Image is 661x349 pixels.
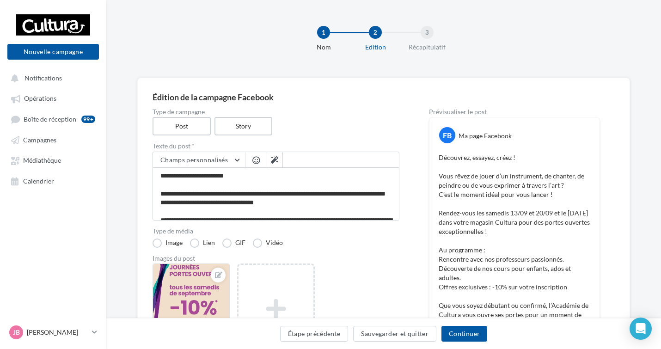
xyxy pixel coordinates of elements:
[27,328,88,337] p: [PERSON_NAME]
[81,116,95,123] div: 99+
[346,43,405,52] div: Edition
[439,127,455,143] div: FB
[369,26,382,39] div: 2
[280,326,349,342] button: Étape précédente
[7,324,99,341] a: JB [PERSON_NAME]
[23,136,56,144] span: Campagnes
[6,152,101,168] a: Médiathèque
[153,117,211,135] label: Post
[153,143,399,149] label: Texte du post *
[7,44,99,60] button: Nouvelle campagne
[23,157,61,165] span: Médiathèque
[441,326,487,342] button: Continuer
[294,43,353,52] div: Nom
[24,95,56,103] span: Opérations
[253,239,283,248] label: Vidéo
[6,110,101,128] a: Boîte de réception99+
[153,228,399,234] label: Type de média
[24,74,62,82] span: Notifications
[353,326,436,342] button: Sauvegarder et quitter
[6,69,97,86] button: Notifications
[190,239,215,248] label: Lien
[160,156,228,164] span: Champs personnalisés
[6,131,101,148] a: Campagnes
[6,90,101,106] a: Opérations
[153,152,245,168] button: Champs personnalisés
[630,318,652,340] div: Open Intercom Messenger
[153,109,399,115] label: Type de campagne
[222,239,245,248] label: GIF
[429,109,600,115] div: Prévisualiser le post
[6,172,101,189] a: Calendrier
[153,255,399,262] div: Images du post
[317,26,330,39] div: 1
[459,131,512,141] div: Ma page Facebook
[153,239,183,248] label: Image
[398,43,457,52] div: Récapitulatif
[24,115,76,123] span: Boîte de réception
[214,117,273,135] label: Story
[23,177,54,185] span: Calendrier
[421,26,434,39] div: 3
[13,328,20,337] span: JB
[153,93,615,101] div: Édition de la campagne Facebook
